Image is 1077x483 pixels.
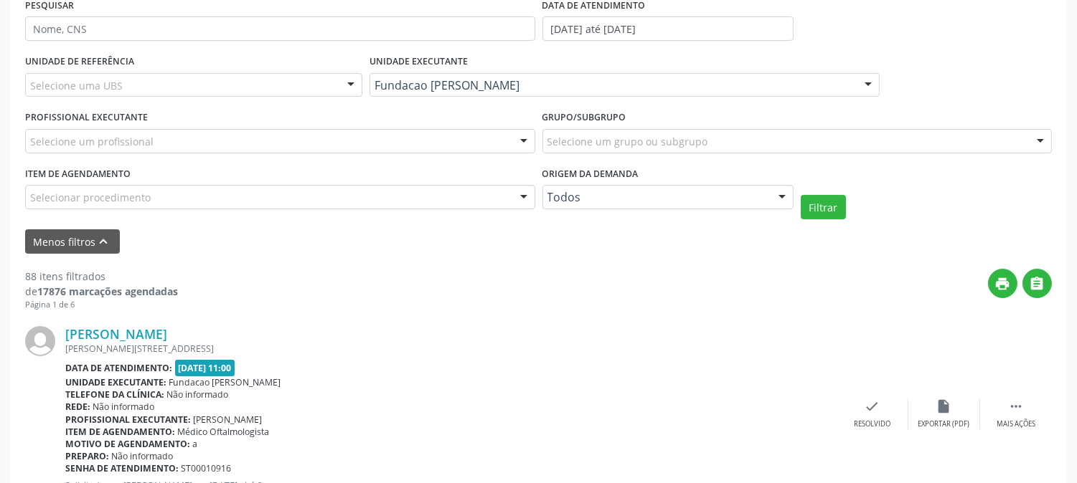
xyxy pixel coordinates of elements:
span: Fundacao [PERSON_NAME] [169,376,281,388]
span: Não informado [93,401,155,413]
i: insert_drive_file [936,398,952,414]
a: [PERSON_NAME] [65,326,167,342]
b: Preparo: [65,450,109,462]
span: Selecionar procedimento [30,190,151,205]
img: img [25,326,55,356]
div: de [25,284,178,299]
b: Data de atendimento: [65,362,172,374]
b: Senha de atendimento: [65,462,179,474]
i:  [1008,398,1024,414]
div: Mais ações [997,419,1035,429]
span: Não informado [112,450,174,462]
span: [PERSON_NAME] [194,413,263,426]
div: [PERSON_NAME][STREET_ADDRESS] [65,343,837,355]
span: Médico Oftalmologista [178,426,270,438]
b: Rede: [65,401,90,413]
span: ST00010916 [182,462,232,474]
div: Exportar (PDF) [918,419,970,429]
span: [DATE] 11:00 [175,360,235,376]
input: Selecione um intervalo [542,16,794,41]
label: Grupo/Subgrupo [542,107,626,129]
button: Menos filtroskeyboard_arrow_up [25,229,120,254]
input: Nome, CNS [25,16,535,41]
b: Telefone da clínica: [65,388,164,401]
span: a [193,438,198,450]
span: Fundacao [PERSON_NAME] [375,78,850,92]
div: Página 1 de 6 [25,299,178,311]
span: Selecione uma UBS [30,78,123,93]
b: Motivo de agendamento: [65,438,190,450]
button: Filtrar [801,195,846,219]
b: Item de agendamento: [65,426,175,438]
div: 88 itens filtrados [25,269,178,284]
i: keyboard_arrow_up [96,234,112,249]
button: print [988,269,1017,298]
button:  [1022,269,1052,298]
div: Resolvido [854,419,890,429]
label: PROFISSIONAL EXECUTANTE [25,107,148,129]
strong: 17876 marcações agendadas [37,284,178,298]
i: check [865,398,880,414]
span: Não informado [167,388,229,401]
label: UNIDADE DE REFERÊNCIA [25,51,134,73]
i:  [1030,276,1045,292]
span: Selecione um grupo ou subgrupo [547,134,708,149]
i: print [995,276,1011,292]
b: Profissional executante: [65,413,191,426]
label: Item de agendamento [25,163,131,186]
span: Todos [547,190,764,204]
b: Unidade executante: [65,376,166,388]
label: UNIDADE EXECUTANTE [370,51,468,73]
label: Origem da demanda [542,163,639,186]
span: Selecione um profissional [30,134,154,149]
